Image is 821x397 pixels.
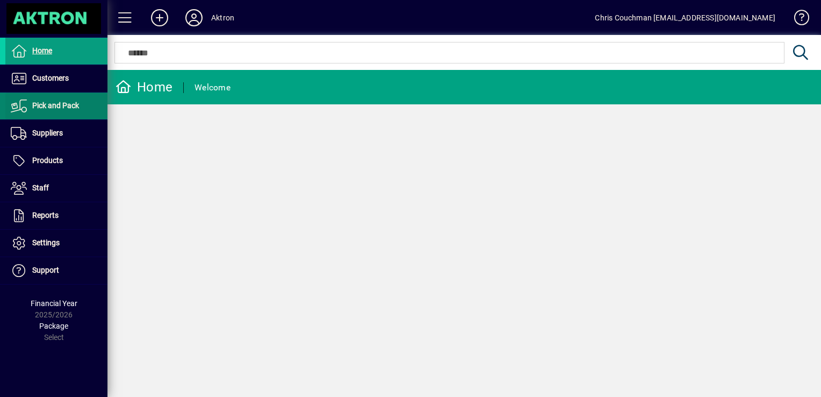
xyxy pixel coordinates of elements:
button: Profile [177,8,211,27]
span: Support [32,266,59,274]
div: Home [116,79,172,96]
span: Customers [32,74,69,82]
a: Staff [5,175,107,202]
a: Pick and Pack [5,93,107,119]
div: Chris Couchman [EMAIL_ADDRESS][DOMAIN_NAME] [595,9,775,26]
a: Knowledge Base [786,2,808,37]
div: Aktron [211,9,234,26]
span: Reports [32,211,59,219]
a: Support [5,257,107,284]
span: Staff [32,183,49,192]
span: Pick and Pack [32,101,79,110]
span: Settings [32,238,60,247]
a: Suppliers [5,120,107,147]
a: Customers [5,65,107,92]
span: Products [32,156,63,165]
a: Settings [5,230,107,257]
a: Products [5,147,107,174]
div: Welcome [195,79,231,96]
span: Home [32,46,52,55]
span: Package [39,322,68,330]
button: Add [142,8,177,27]
span: Suppliers [32,129,63,137]
a: Reports [5,202,107,229]
span: Financial Year [31,299,77,308]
